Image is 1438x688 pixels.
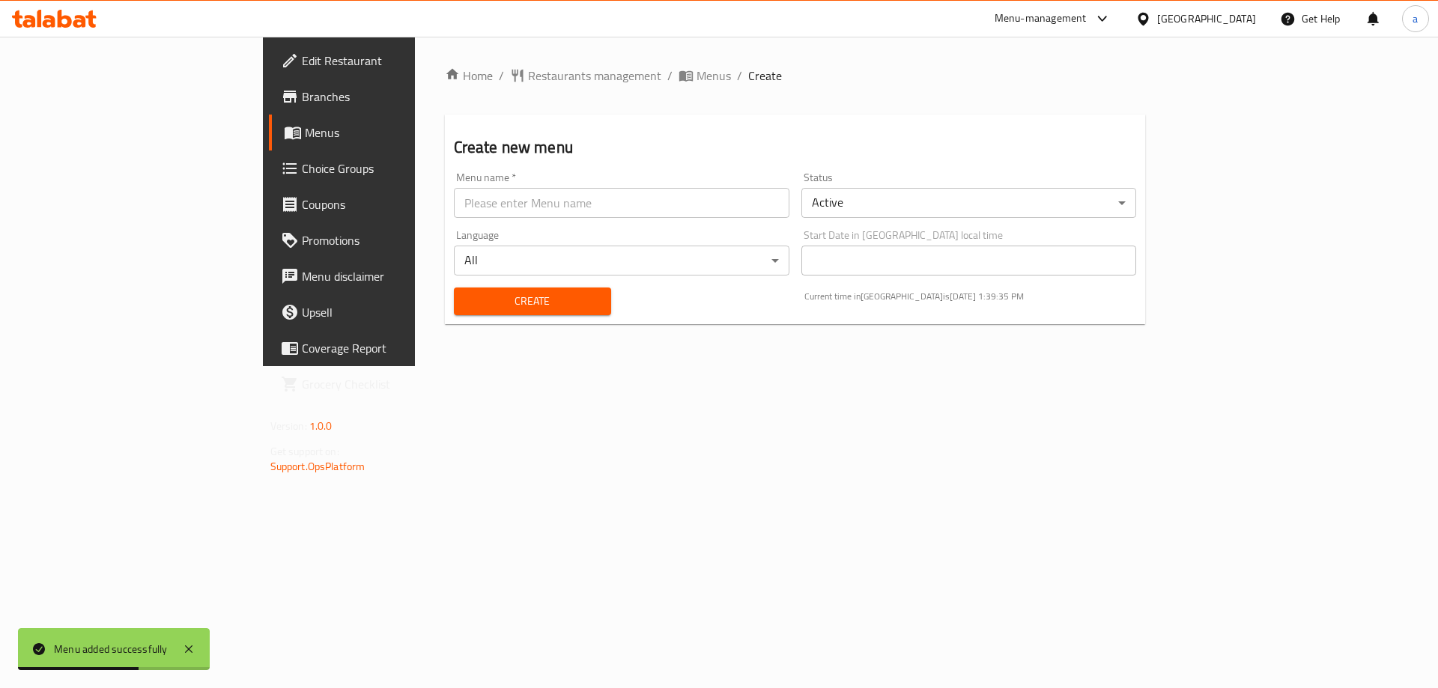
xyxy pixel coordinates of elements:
[528,67,661,85] span: Restaurants management
[270,457,365,476] a: Support.OpsPlatform
[269,186,503,222] a: Coupons
[801,188,1137,218] div: Active
[269,115,503,150] a: Menus
[697,67,731,85] span: Menus
[302,159,491,177] span: Choice Groups
[667,67,673,85] li: /
[466,292,599,311] span: Create
[995,10,1087,28] div: Menu-management
[270,416,307,436] span: Version:
[309,416,333,436] span: 1.0.0
[269,330,503,366] a: Coverage Report
[270,442,339,461] span: Get support on:
[445,67,1146,85] nav: breadcrumb
[679,67,731,85] a: Menus
[305,124,491,141] span: Menus
[302,88,491,106] span: Branches
[269,258,503,294] a: Menu disclaimer
[269,294,503,330] a: Upsell
[269,222,503,258] a: Promotions
[54,641,168,657] div: Menu added successfully
[1157,10,1256,27] div: [GEOGRAPHIC_DATA]
[302,267,491,285] span: Menu disclaimer
[737,67,742,85] li: /
[454,246,789,275] div: All
[269,43,503,79] a: Edit Restaurant
[454,287,611,315] button: Create
[302,303,491,321] span: Upsell
[804,290,1137,303] p: Current time in [GEOGRAPHIC_DATA] is [DATE] 1:39:35 PM
[302,339,491,357] span: Coverage Report
[510,67,661,85] a: Restaurants management
[302,195,491,213] span: Coupons
[302,231,491,249] span: Promotions
[302,52,491,70] span: Edit Restaurant
[269,79,503,115] a: Branches
[269,150,503,186] a: Choice Groups
[269,366,503,402] a: Grocery Checklist
[454,188,789,218] input: Please enter Menu name
[302,375,491,393] span: Grocery Checklist
[748,67,782,85] span: Create
[1413,10,1418,27] span: a
[454,136,1137,159] h2: Create new menu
